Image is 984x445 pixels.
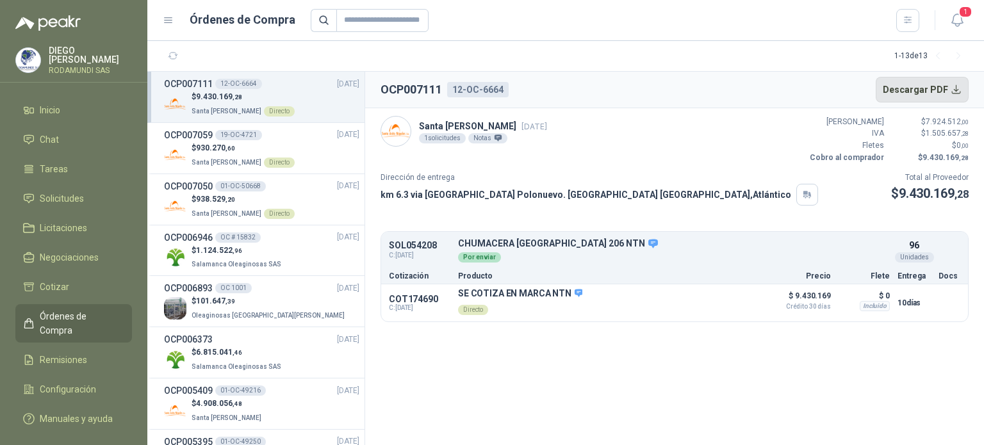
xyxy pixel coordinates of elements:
span: ,96 [233,247,242,254]
a: OCP006893OC 1001[DATE] Company Logo$101.647,39Oleaginosas [GEOGRAPHIC_DATA][PERSON_NAME] [164,281,359,321]
div: 1 solicitudes [419,133,466,143]
h2: OCP007111 [381,81,442,99]
span: Oleaginosas [GEOGRAPHIC_DATA][PERSON_NAME] [192,312,345,319]
img: Company Logo [164,246,186,268]
div: Directo [458,305,488,315]
span: C: [DATE] [389,250,450,261]
span: Cotizar [40,280,69,294]
span: [DATE] [337,282,359,295]
span: ,60 [225,145,235,152]
a: Tareas [15,157,132,181]
img: Company Logo [164,348,186,371]
p: SE COTIZA EN MARCA NTN [458,288,582,300]
span: Solicitudes [40,191,84,206]
a: Inicio [15,98,132,122]
span: Licitaciones [40,221,87,235]
span: Chat [40,133,59,147]
p: $ [892,116,969,128]
p: Docs [939,272,960,280]
div: OC 1001 [215,283,252,293]
span: [DATE] [337,180,359,192]
span: Santa [PERSON_NAME] [192,210,261,217]
span: [DATE] [337,334,359,346]
div: Directo [264,106,295,117]
p: $ [192,295,347,307]
div: 12-OC-6664 [447,82,509,97]
a: OCP00705001-OC-50668[DATE] Company Logo$938.529,20Santa [PERSON_NAME]Directo [164,179,359,220]
div: Incluido [860,301,890,311]
button: 1 [946,9,969,32]
span: 1.124.522 [196,246,242,255]
a: Órdenes de Compra [15,304,132,343]
span: 7.924.512 [926,117,969,126]
p: Entrega [898,272,931,280]
div: 19-OC-4721 [215,130,262,140]
div: Directo [264,158,295,168]
p: $ [892,152,969,164]
h3: OCP007111 [164,77,213,91]
span: Santa [PERSON_NAME] [192,414,261,421]
span: 930.270 [196,143,235,152]
span: C: [DATE] [389,304,450,312]
div: 01-OC-50668 [215,181,266,191]
p: $ [892,127,969,140]
p: $ [192,91,295,103]
span: ,46 [233,349,242,356]
a: Chat [15,127,132,152]
h1: Órdenes de Compra [190,11,295,29]
span: 1 [958,6,972,18]
img: Company Logo [164,297,186,320]
div: 1 - 13 de 13 [894,46,969,67]
p: 10 días [898,295,931,311]
div: Directo [264,209,295,219]
p: $ [192,245,284,257]
span: [DATE] [521,122,547,131]
a: OCP00711112-OC-6664[DATE] Company Logo$9.430.169,28Santa [PERSON_NAME]Directo [164,77,359,117]
span: Crédito 30 días [767,303,831,310]
img: Company Logo [164,93,186,115]
h3: OCP006373 [164,332,213,346]
div: OC # 15832 [215,232,261,243]
p: Cobro al comprador [807,152,884,164]
p: $ [192,142,295,154]
img: Company Logo [164,144,186,166]
p: km 6.3 via [GEOGRAPHIC_DATA] Polonuevo. [GEOGRAPHIC_DATA] [GEOGRAPHIC_DATA] , Atlántico [381,188,791,202]
img: Logo peakr [15,15,81,31]
span: 0 [956,141,969,150]
span: Inicio [40,103,60,117]
p: $ 0 [839,288,890,303]
p: Producto [458,272,759,280]
button: Descargar PDF [876,77,969,102]
p: $ [192,398,264,410]
span: ,00 [961,142,969,149]
p: $ [192,193,295,206]
p: 96 [909,238,919,252]
p: COT174690 [389,294,450,304]
p: Dirección de entrega [381,172,818,184]
span: Salamanca Oleaginosas SAS [192,261,281,268]
a: OCP006946OC # 15832[DATE] Company Logo$1.124.522,96Salamanca Oleaginosas SAS [164,231,359,271]
span: Órdenes de Compra [40,309,120,337]
span: ,20 [225,196,235,203]
img: Company Logo [164,195,186,218]
a: Negociaciones [15,245,132,270]
p: IVA [807,127,884,140]
span: [DATE] [337,129,359,141]
span: Tareas [40,162,68,176]
p: [PERSON_NAME] [807,116,884,128]
a: OCP00540901-OC-49216[DATE] Company Logo$4.908.056,48Santa [PERSON_NAME] [164,384,359,424]
a: Cotizar [15,275,132,299]
span: 9.430.169 [196,92,242,101]
div: Por enviar [458,252,501,263]
span: Remisiones [40,353,87,367]
span: Manuales y ayuda [40,412,113,426]
p: Precio [767,272,831,280]
span: 9.430.169 [899,186,969,201]
span: ,28 [959,154,969,161]
img: Company Logo [164,400,186,422]
span: [DATE] [337,78,359,90]
a: Configuración [15,377,132,401]
a: OCP006373[DATE] Company Logo$6.815.041,46Salamanca Oleaginosas SAS [164,332,359,373]
p: Cotización [389,272,450,280]
span: Configuración [40,382,96,396]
